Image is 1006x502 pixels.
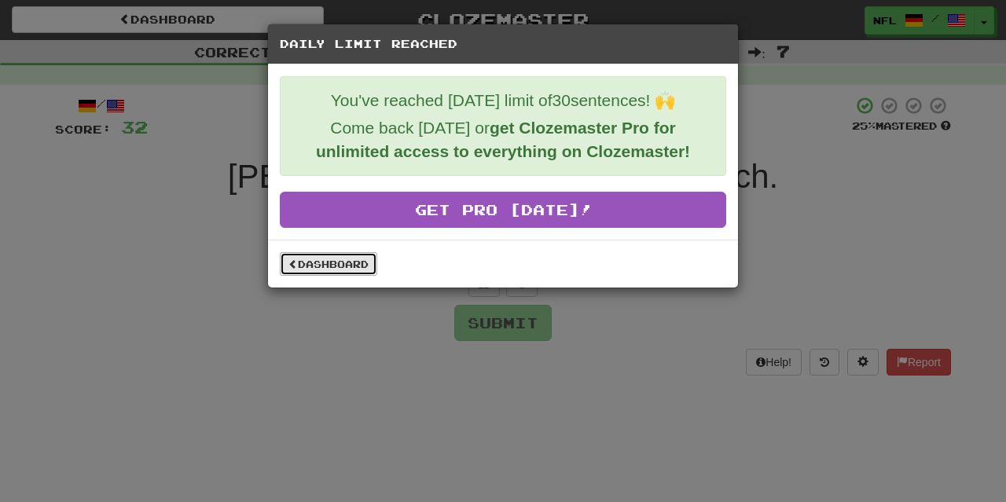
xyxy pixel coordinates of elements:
[280,36,726,52] h5: Daily Limit Reached
[292,89,714,112] p: You've reached [DATE] limit of 30 sentences! 🙌
[280,252,377,276] a: Dashboard
[280,192,726,228] a: Get Pro [DATE]!
[292,116,714,163] p: Come back [DATE] or
[316,119,690,160] strong: get Clozemaster Pro for unlimited access to everything on Clozemaster!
